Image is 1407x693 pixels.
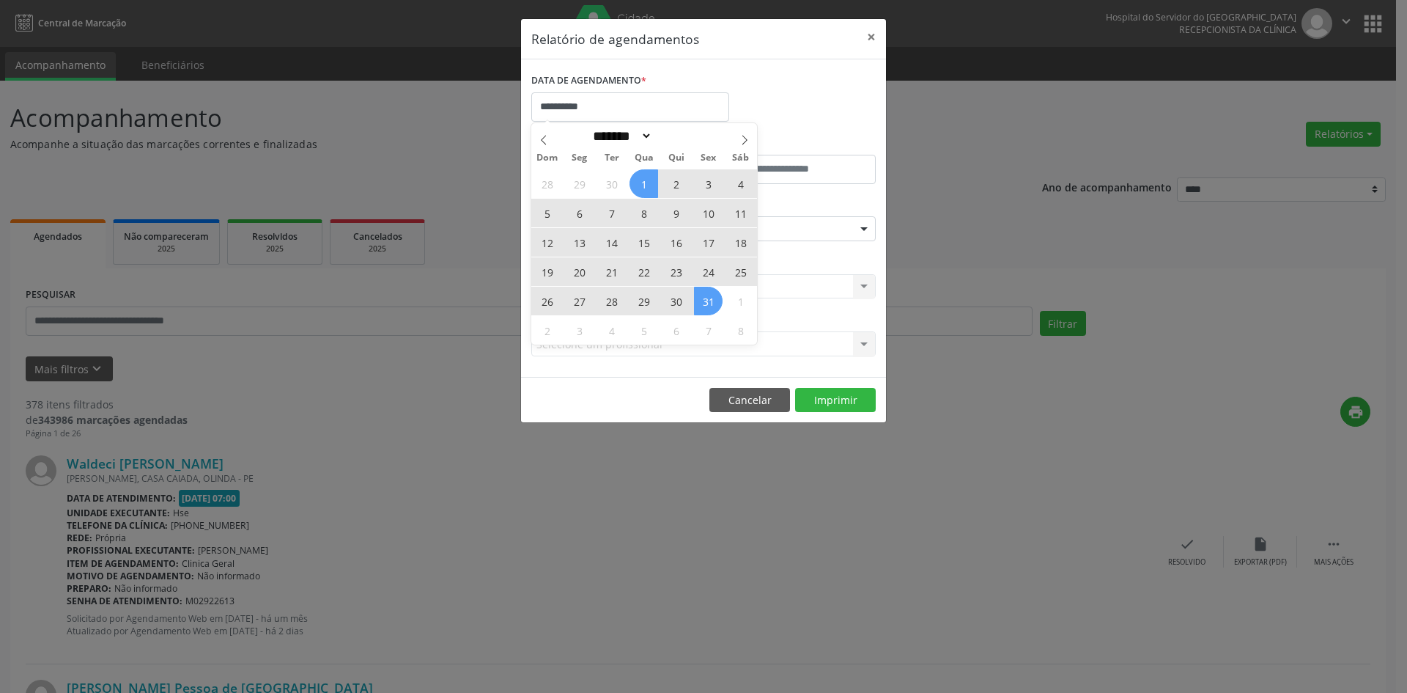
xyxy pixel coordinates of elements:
span: Sáb [725,153,757,163]
span: Outubro 2, 2025 [662,169,690,198]
input: Year [652,128,701,144]
span: Novembro 6, 2025 [662,316,690,345]
span: Outubro 23, 2025 [662,257,690,286]
span: Novembro 2, 2025 [533,316,561,345]
span: Outubro 21, 2025 [597,257,626,286]
span: Novembro 5, 2025 [629,316,658,345]
label: ATÉ [707,132,876,155]
span: Setembro 30, 2025 [597,169,626,198]
span: Outubro 31, 2025 [694,287,723,315]
span: Outubro 11, 2025 [726,199,755,227]
span: Outubro 24, 2025 [694,257,723,286]
span: Outubro 9, 2025 [662,199,690,227]
span: Outubro 28, 2025 [597,287,626,315]
span: Novembro 4, 2025 [597,316,626,345]
h5: Relatório de agendamentos [531,29,699,48]
span: Outubro 20, 2025 [565,257,594,286]
span: Outubro 6, 2025 [565,199,594,227]
span: Outubro 12, 2025 [533,228,561,257]
span: Qui [660,153,693,163]
span: Outubro 13, 2025 [565,228,594,257]
span: Ter [596,153,628,163]
span: Outubro 4, 2025 [726,169,755,198]
span: Dom [531,153,564,163]
span: Outubro 5, 2025 [533,199,561,227]
button: Cancelar [709,388,790,413]
span: Qua [628,153,660,163]
button: Imprimir [795,388,876,413]
span: Outubro 25, 2025 [726,257,755,286]
span: Outubro 29, 2025 [629,287,658,315]
span: Novembro 7, 2025 [694,316,723,345]
span: Outubro 15, 2025 [629,228,658,257]
span: Sex [693,153,725,163]
span: Setembro 29, 2025 [565,169,594,198]
span: Outubro 7, 2025 [597,199,626,227]
span: Outubro 18, 2025 [726,228,755,257]
label: DATA DE AGENDAMENTO [531,70,646,92]
span: Outubro 17, 2025 [694,228,723,257]
button: Close [857,19,886,55]
span: Outubro 19, 2025 [533,257,561,286]
span: Outubro 3, 2025 [694,169,723,198]
span: Outubro 22, 2025 [629,257,658,286]
span: Outubro 16, 2025 [662,228,690,257]
span: Novembro 1, 2025 [726,287,755,315]
span: Outubro 30, 2025 [662,287,690,315]
span: Outubro 14, 2025 [597,228,626,257]
span: Outubro 8, 2025 [629,199,658,227]
span: Setembro 28, 2025 [533,169,561,198]
span: Outubro 1, 2025 [629,169,658,198]
span: Novembro 3, 2025 [565,316,594,345]
span: Outubro 26, 2025 [533,287,561,315]
span: Outubro 27, 2025 [565,287,594,315]
span: Novembro 8, 2025 [726,316,755,345]
span: Outubro 10, 2025 [694,199,723,227]
span: Seg [564,153,596,163]
select: Month [588,128,652,144]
